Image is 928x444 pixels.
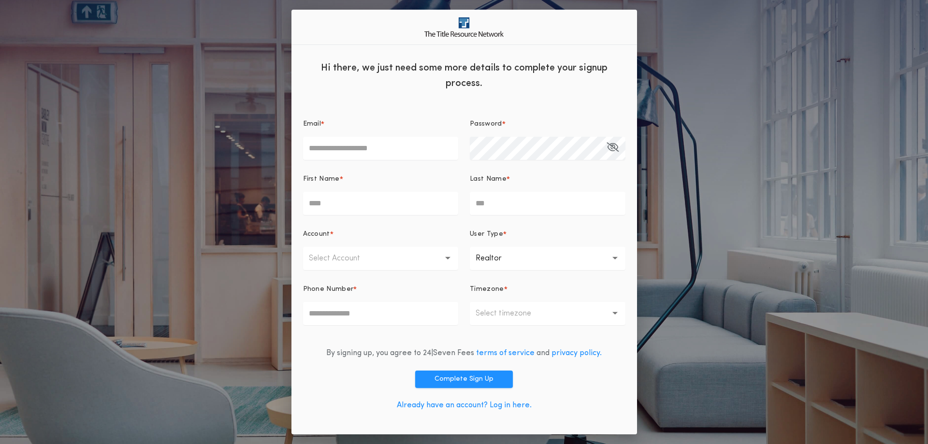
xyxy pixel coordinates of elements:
div: By signing up, you agree to 24|Seven Fees and [326,347,602,359]
a: Already have an account? Log in here. [397,401,532,409]
p: Phone Number [303,285,354,294]
p: Password [470,119,502,129]
button: Select Account [303,247,459,270]
input: First Name* [303,192,459,215]
a: terms of service [476,349,535,357]
p: Select timezone [476,308,547,319]
p: Select Account [309,253,376,264]
p: Last Name [470,174,507,184]
input: Password* [470,137,625,160]
p: First Name [303,174,340,184]
input: Last Name* [470,192,625,215]
input: Email* [303,137,459,160]
button: Select timezone [470,302,625,325]
button: Password* [607,137,619,160]
p: Realtor [476,253,517,264]
button: Complete Sign Up [415,371,513,388]
p: User Type [470,229,503,239]
img: logo [424,17,504,36]
div: Hi there, we just need some more details to complete your signup process. [291,53,637,96]
a: privacy policy. [551,349,602,357]
p: Email [303,119,321,129]
p: Timezone [470,285,504,294]
button: Realtor [470,247,625,270]
p: Account [303,229,330,239]
input: Phone Number* [303,302,459,325]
